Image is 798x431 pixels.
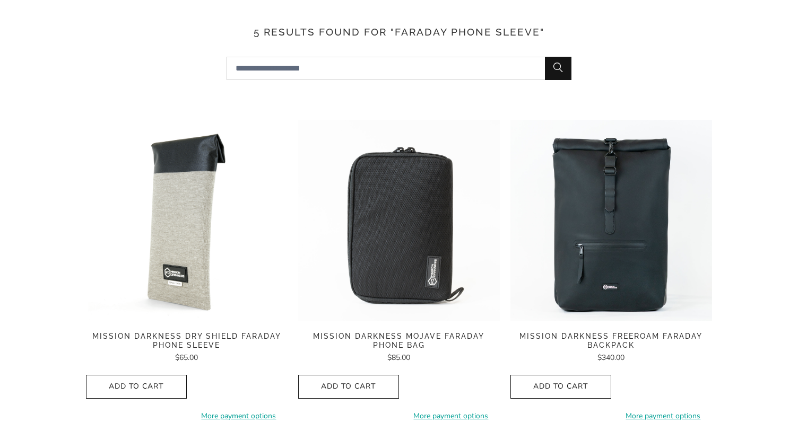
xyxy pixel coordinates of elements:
[522,382,600,391] span: Add to Cart
[298,120,500,321] img: Mission Darkness Mojave Faraday Phone Bag
[97,382,176,391] span: Add to Cart
[86,332,288,350] span: Mission Darkness Dry Shield Faraday Phone Sleeve
[402,410,500,422] a: More payment options
[510,332,712,364] a: Mission Darkness FreeRoam Faraday Backpack $340.00
[86,375,187,399] button: Add to Cart
[510,375,611,399] button: Add to Cart
[510,332,712,350] span: Mission Darkness FreeRoam Faraday Backpack
[227,57,571,80] input: Search...
[545,57,571,80] button: Search
[298,332,500,364] a: Mission Darkness Mojave Faraday Phone Bag $85.00
[298,120,500,321] a: Mission Darkness Mojave Faraday Phone Bag Mission Darkness Mojave Faraday Phone Bag
[387,353,410,363] span: $85.00
[309,382,388,391] span: Add to Cart
[510,120,712,321] img: Mission Darkness FreeRoam Faraday Backpack
[86,332,288,364] a: Mission Darkness Dry Shield Faraday Phone Sleeve $65.00
[86,120,288,321] img: Mission Darkness Dry Shield Faraday Phone Sleeve - Trust Panda
[190,410,288,422] a: More payment options
[614,410,712,422] a: More payment options
[597,353,624,363] span: $340.00
[86,120,288,321] a: Mission Darkness Dry Shield Faraday Phone Sleeve - Trust Panda Mission Darkness Dry Shield Farada...
[86,24,712,40] h3: 5 results found for "Faraday Phone Sleeve"
[510,120,712,321] a: Mission Darkness FreeRoam Faraday Backpack Mission Darkness FreeRoam Faraday Backpack
[175,353,198,363] span: $65.00
[298,332,500,350] span: Mission Darkness Mojave Faraday Phone Bag
[298,375,399,399] button: Add to Cart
